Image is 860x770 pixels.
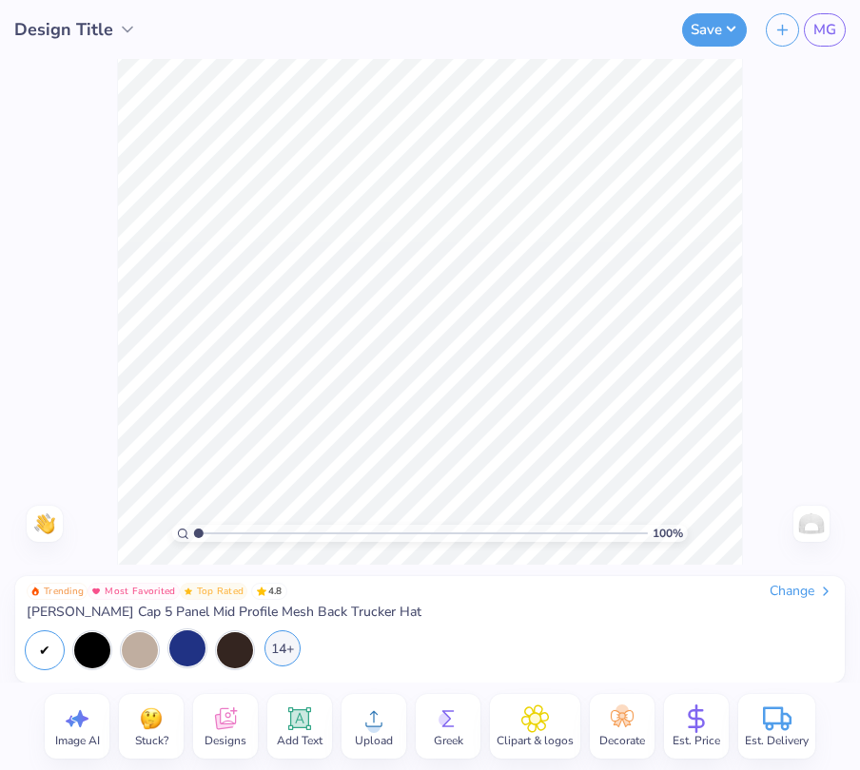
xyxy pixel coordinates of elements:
[44,587,84,596] span: Trending
[137,704,166,733] img: Stuck?
[88,583,179,600] button: Badge Button
[251,583,287,600] span: 4.8
[673,733,720,748] span: Est. Price
[434,733,463,748] span: Greek
[91,587,101,596] img: Most Favorited sort
[682,13,747,47] button: Save
[770,583,833,600] div: Change
[796,509,827,539] img: Back
[27,604,421,621] span: [PERSON_NAME] Cap 5 Panel Mid Profile Mesh Back Trucker Hat
[804,13,846,47] a: MG
[135,733,168,748] span: Stuck?
[497,733,574,748] span: Clipart & logos
[277,733,322,748] span: Add Text
[813,19,836,41] span: MG
[745,733,809,748] span: Est. Delivery
[27,583,88,600] button: Badge Button
[355,733,393,748] span: Upload
[180,583,248,600] button: Badge Button
[14,17,113,43] span: Design Title
[55,733,100,748] span: Image AI
[653,525,683,542] span: 100 %
[599,733,645,748] span: Decorate
[264,630,301,666] div: 14+
[197,587,244,596] span: Top Rated
[30,587,40,596] img: Trending sort
[184,587,193,596] img: Top Rated sort
[105,587,175,596] span: Most Favorited
[205,733,246,748] span: Designs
